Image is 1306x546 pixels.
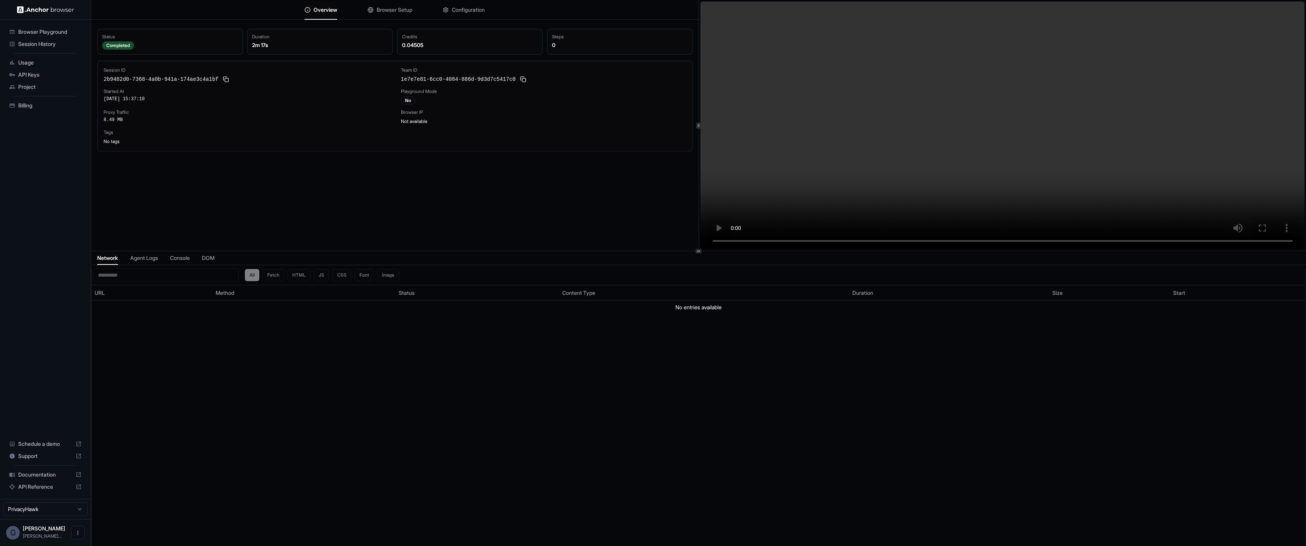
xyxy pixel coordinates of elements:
span: Geraldo Salazar [23,525,65,532]
div: Content Type [562,289,846,297]
span: Browser Setup [377,6,412,14]
span: Documentation [18,471,73,478]
div: API Reference [6,481,85,493]
span: Usage [18,59,82,66]
span: Configuration [452,6,485,14]
img: Anchor Logo [17,6,74,13]
div: Project [6,81,85,93]
div: Duration [852,289,1046,297]
span: DOM [202,254,215,262]
div: Status [102,34,238,40]
div: [DATE] 15:37:10 [104,96,389,102]
div: Completed [102,41,134,50]
div: 2m 17s [252,41,388,49]
span: Console [170,254,190,262]
div: 8.49 MB [104,117,389,123]
span: Network [97,254,118,262]
div: Usage [6,57,85,69]
div: Start [1173,289,1303,297]
span: 1e7e7e81-6cc0-4084-886d-9d3d7c5417c0 [401,76,516,83]
div: No [401,96,415,105]
div: Steps [552,34,688,40]
span: 2b9482d0-7368-4a0b-941a-174ae3c4a1bf [104,76,218,83]
div: Size [1052,289,1167,297]
div: Playground Mode [401,88,686,94]
span: Overview [314,6,337,14]
div: Support [6,450,85,462]
span: Agent Logs [130,254,158,262]
div: Status [399,289,556,297]
span: geraldo@privacyhawk.com [23,533,62,539]
span: Session History [18,40,82,48]
span: API Keys [18,71,82,79]
span: Billing [18,102,82,109]
div: Team ID [401,67,686,73]
button: Open menu [71,526,85,540]
span: Schedule a demo [18,440,73,448]
div: Started At [104,88,389,94]
div: Billing [6,99,85,112]
div: Documentation [6,469,85,481]
td: No entries available [91,301,1306,315]
span: No tags [104,138,120,144]
div: Proxy Traffic [104,109,389,115]
div: Tags [104,129,686,135]
div: 0.04505 [402,41,538,49]
div: Browser IP [401,109,686,115]
div: Browser Playground [6,26,85,38]
span: Support [18,452,73,460]
div: 0 [552,41,688,49]
span: Browser Playground [18,28,82,36]
div: Method [216,289,393,297]
div: Schedule a demo [6,438,85,450]
div: Duration [252,34,388,40]
div: Credits [402,34,538,40]
span: Project [18,83,82,91]
div: API Keys [6,69,85,81]
span: Not available [401,118,427,124]
div: Session ID [104,67,389,73]
div: URL [95,289,210,297]
span: API Reference [18,483,73,491]
div: Session History [6,38,85,50]
div: G [6,526,20,540]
